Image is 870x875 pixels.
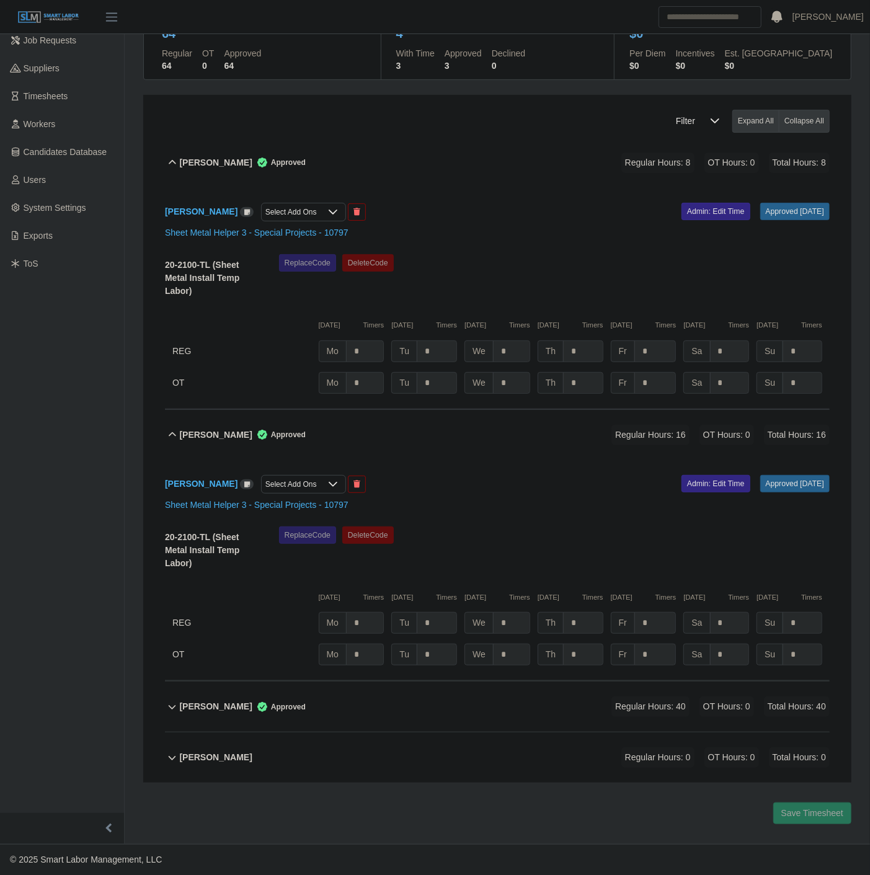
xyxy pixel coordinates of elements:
[611,696,690,717] span: Regular Hours: 40
[509,320,530,331] button: Timers
[202,60,214,72] dd: 0
[538,612,564,634] span: Th
[165,410,830,460] button: [PERSON_NAME] Approved Regular Hours: 16 OT Hours: 0 Total Hours: 16
[342,526,394,544] button: DeleteCode
[391,320,457,331] div: [DATE]
[165,479,237,489] a: [PERSON_NAME]
[538,644,564,665] span: Th
[629,47,665,60] dt: Per Diem
[683,372,710,394] span: Sa
[436,320,457,331] button: Timers
[509,592,530,603] button: Timers
[319,340,347,362] span: Mo
[240,479,254,489] a: View/Edit Notes
[538,340,564,362] span: Th
[165,138,830,188] button: [PERSON_NAME] Approved Regular Hours: 8 OT Hours: 0 Total Hours: 8
[24,231,53,241] span: Exports
[757,612,783,634] span: Su
[24,35,77,45] span: Job Requests
[611,644,635,665] span: Fr
[464,340,494,362] span: We
[683,340,710,362] span: Sa
[391,612,417,634] span: Tu
[725,60,833,72] dd: $0
[24,119,56,129] span: Workers
[732,110,779,133] button: Expand All
[792,11,864,24] a: [PERSON_NAME]
[348,476,366,493] button: End Worker & Remove from the Timesheet
[165,532,239,568] b: 20-2100-TL (Sheet Metal Install Temp Labor)
[240,207,254,216] a: View/Edit Notes
[396,47,435,60] dt: With Time
[728,592,749,603] button: Timers
[725,47,833,60] dt: Est. [GEOGRAPHIC_DATA]
[279,254,336,272] button: ReplaceCode
[611,425,690,445] span: Regular Hours: 16
[611,612,635,634] span: Fr
[165,207,237,216] a: [PERSON_NAME]
[757,320,822,331] div: [DATE]
[464,644,494,665] span: We
[363,592,384,603] button: Timers
[391,644,417,665] span: Tu
[611,372,635,394] span: Fr
[757,372,783,394] span: Su
[165,500,348,510] a: Sheet Metal Helper 3 - Special Projects - 10797
[172,372,311,394] div: OT
[10,855,162,864] span: © 2025 Smart Labor Management, LLC
[319,592,384,603] div: [DATE]
[801,320,822,331] button: Timers
[764,696,830,717] span: Total Hours: 40
[162,47,192,60] dt: Regular
[262,203,321,221] div: Select Add Ons
[582,592,603,603] button: Timers
[764,425,830,445] span: Total Hours: 16
[769,747,830,768] span: Total Hours: 0
[464,592,530,603] div: [DATE]
[252,429,306,441] span: Approved
[699,425,754,445] span: OT Hours: 0
[165,682,830,732] button: [PERSON_NAME] Approved Regular Hours: 40 OT Hours: 0 Total Hours: 40
[699,696,754,717] span: OT Hours: 0
[683,644,710,665] span: Sa
[24,91,68,101] span: Timesheets
[17,11,79,24] img: SLM Logo
[492,47,525,60] dt: Declined
[655,320,677,331] button: Timers
[179,751,252,764] b: [PERSON_NAME]
[676,60,715,72] dd: $0
[165,228,348,238] a: Sheet Metal Helper 3 - Special Projects - 10797
[760,203,830,220] a: Approved [DATE]
[445,60,482,72] dd: 3
[224,47,261,60] dt: Approved
[760,475,830,492] a: Approved [DATE]
[611,320,677,331] div: [DATE]
[342,254,394,272] button: DeleteCode
[165,732,830,783] button: [PERSON_NAME] Regular Hours: 0 OT Hours: 0 Total Hours: 0
[391,340,417,362] span: Tu
[262,476,321,493] div: Select Add Ons
[757,644,783,665] span: Su
[319,612,347,634] span: Mo
[252,701,306,713] span: Approved
[464,372,494,394] span: We
[391,372,417,394] span: Tu
[172,612,311,634] div: REG
[659,6,761,28] input: Search
[629,60,665,72] dd: $0
[396,60,435,72] dd: 3
[224,60,261,72] dd: 64
[655,592,677,603] button: Timers
[704,747,759,768] span: OT Hours: 0
[757,340,783,362] span: Su
[704,153,759,173] span: OT Hours: 0
[252,156,306,169] span: Approved
[24,63,60,73] span: Suppliers
[621,747,695,768] span: Regular Hours: 0
[464,612,494,634] span: We
[464,320,530,331] div: [DATE]
[162,60,192,72] dd: 64
[779,110,830,133] button: Collapse All
[172,644,311,665] div: OT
